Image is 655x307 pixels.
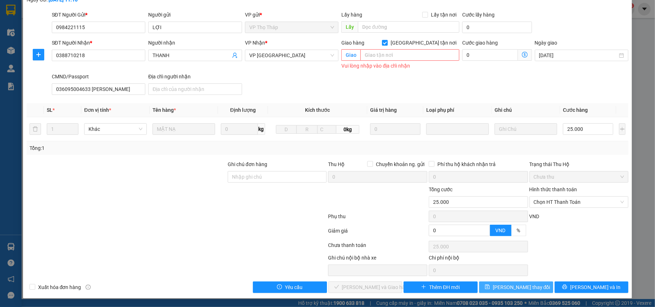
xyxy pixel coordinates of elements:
[429,187,452,192] span: Tổng cước
[52,39,146,47] div: SĐT Người Nhận
[336,125,359,134] span: 0kg
[317,125,336,134] input: C
[421,284,426,290] span: plus
[555,281,629,293] button: printer[PERSON_NAME] và In
[327,212,428,225] div: Phụ thu
[404,281,478,293] button: plusThêm ĐH mới
[360,49,459,61] input: Giao tận nơi
[245,40,265,46] span: VP Nhận
[84,107,111,113] span: Đơn vị tính
[328,254,427,265] div: Ghi chú nội bộ nhà xe
[285,283,303,291] span: Yêu cầu
[230,107,256,113] span: Định lượng
[341,49,360,61] span: Giao
[52,11,146,19] div: SĐT Người Gửi
[153,107,176,113] span: Tên hàng
[429,283,460,291] span: Thêm ĐH mới
[305,107,330,113] span: Kích thước
[462,12,495,18] label: Cước lấy hàng
[535,40,558,46] label: Ngày giao
[462,22,532,33] input: Cước lấy hàng
[423,103,492,117] th: Loại phụ phí
[153,123,215,135] input: VD: Bàn, Ghế
[249,50,335,61] span: VP Ninh Bình
[88,124,142,134] span: Khác
[245,11,339,19] div: VP gửi
[35,283,84,291] span: Xuất hóa đơn hàng
[277,284,282,290] span: exclamation-circle
[485,284,490,290] span: save
[495,123,557,135] input: Ghi Chú
[429,254,528,265] div: Chi phí nội bộ
[462,49,518,61] input: Cước giao hàng
[435,160,499,168] span: Phí thu hộ khách nhận trả
[341,12,362,18] span: Lấy hàng
[534,197,624,207] span: Chọn HT Thanh Toán
[388,39,459,47] span: [GEOGRAPHIC_DATA] tận nơi
[529,214,540,219] span: VND
[341,62,459,70] div: Vui lòng nhập vào địa chỉ nhận
[148,73,242,81] div: Địa chỉ người nhận
[563,107,588,113] span: Cước hàng
[328,161,345,167] span: Thu Hộ
[539,51,618,59] input: Ngày giao
[29,123,41,135] button: delete
[296,125,318,134] input: R
[276,125,297,134] input: D
[33,52,44,58] span: plus
[232,52,238,58] span: user-add
[462,40,498,46] label: Cước giao hàng
[47,107,53,113] span: SL
[29,144,253,152] div: Tổng: 1
[52,73,146,81] div: CMND/Passport
[253,281,327,293] button: exclamation-circleYêu cầu
[328,281,402,293] button: check[PERSON_NAME] và Giao hàng
[534,171,624,182] span: Chưa thu
[148,39,242,47] div: Người nhận
[428,11,459,19] span: Lấy tận nơi
[493,283,550,291] span: [PERSON_NAME] thay đổi
[327,227,428,239] div: Giảm giá
[148,83,242,95] input: Địa chỉ của người nhận
[529,187,577,192] label: Hình thức thanh toán
[327,241,428,254] div: Chưa thanh toán
[619,123,626,135] button: plus
[148,11,242,19] div: Người gửi
[358,21,459,33] input: Dọc đường
[496,228,506,233] span: VND
[341,40,364,46] span: Giao hàng
[341,21,358,33] span: Lấy
[370,107,397,113] span: Giá trị hàng
[562,284,567,290] span: printer
[249,22,335,33] span: VP Thọ Tháp
[373,160,427,168] span: Chuyển khoản ng. gửi
[33,49,44,60] button: plus
[86,285,91,290] span: info-circle
[492,103,560,117] th: Ghi chú
[522,52,528,58] span: dollar-circle
[479,281,553,293] button: save[PERSON_NAME] thay đổi
[517,228,520,233] span: %
[228,161,267,167] label: Ghi chú đơn hàng
[570,283,620,291] span: [PERSON_NAME] và In
[228,171,327,183] input: Ghi chú đơn hàng
[529,160,629,168] div: Trạng thái Thu Hộ
[370,123,420,135] input: 0
[258,123,265,135] span: kg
